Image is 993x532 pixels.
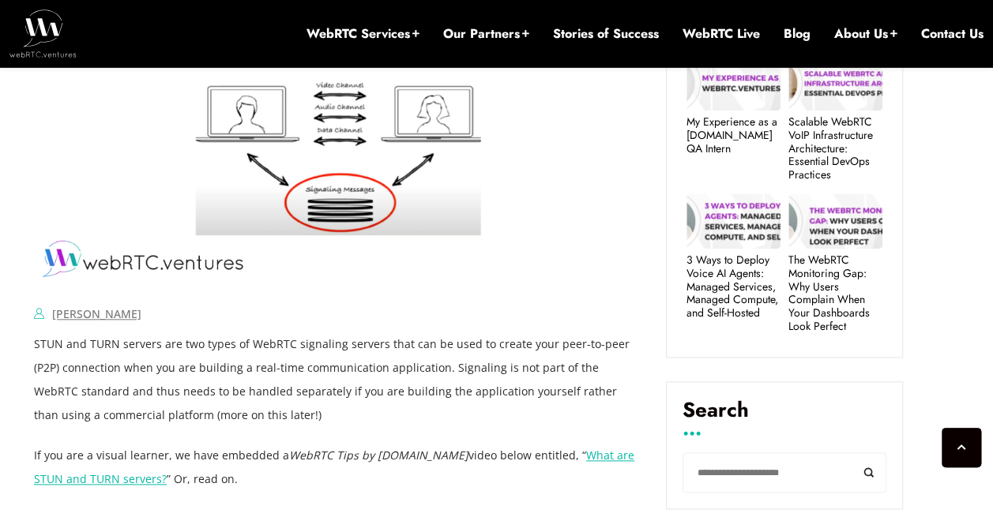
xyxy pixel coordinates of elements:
[553,25,659,43] a: Stories of Success
[784,25,811,43] a: Blog
[34,332,642,427] p: STUN and TURN servers are two types of WebRTC signaling servers that can be used to create your p...
[443,25,529,43] a: Our Partners
[9,9,77,57] img: WebRTC.ventures
[289,448,468,463] em: WebRTC Tips by [DOMAIN_NAME]
[52,306,141,321] a: [PERSON_NAME]
[683,25,760,43] a: WebRTC Live
[686,115,780,155] a: My Experience as a [DOMAIN_NAME] QA Intern
[834,25,897,43] a: About Us
[686,253,780,320] a: 3 Ways to Deploy Voice AI Agents: Managed Services, Managed Compute, and Self-Hosted
[921,25,984,43] a: Contact Us
[307,25,419,43] a: WebRTC Services
[788,115,882,182] a: Scalable WebRTC VoIP Infrastructure Architecture: Essential DevOps Practices
[851,452,886,493] button: Search
[683,398,886,434] label: Search
[788,253,882,333] a: The WebRTC Monitoring Gap: Why Users Complain When Your Dashboards Look Perfect
[34,444,642,491] p: If you are a visual learner, we have embedded a video below entitled, “ ” Or, read on.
